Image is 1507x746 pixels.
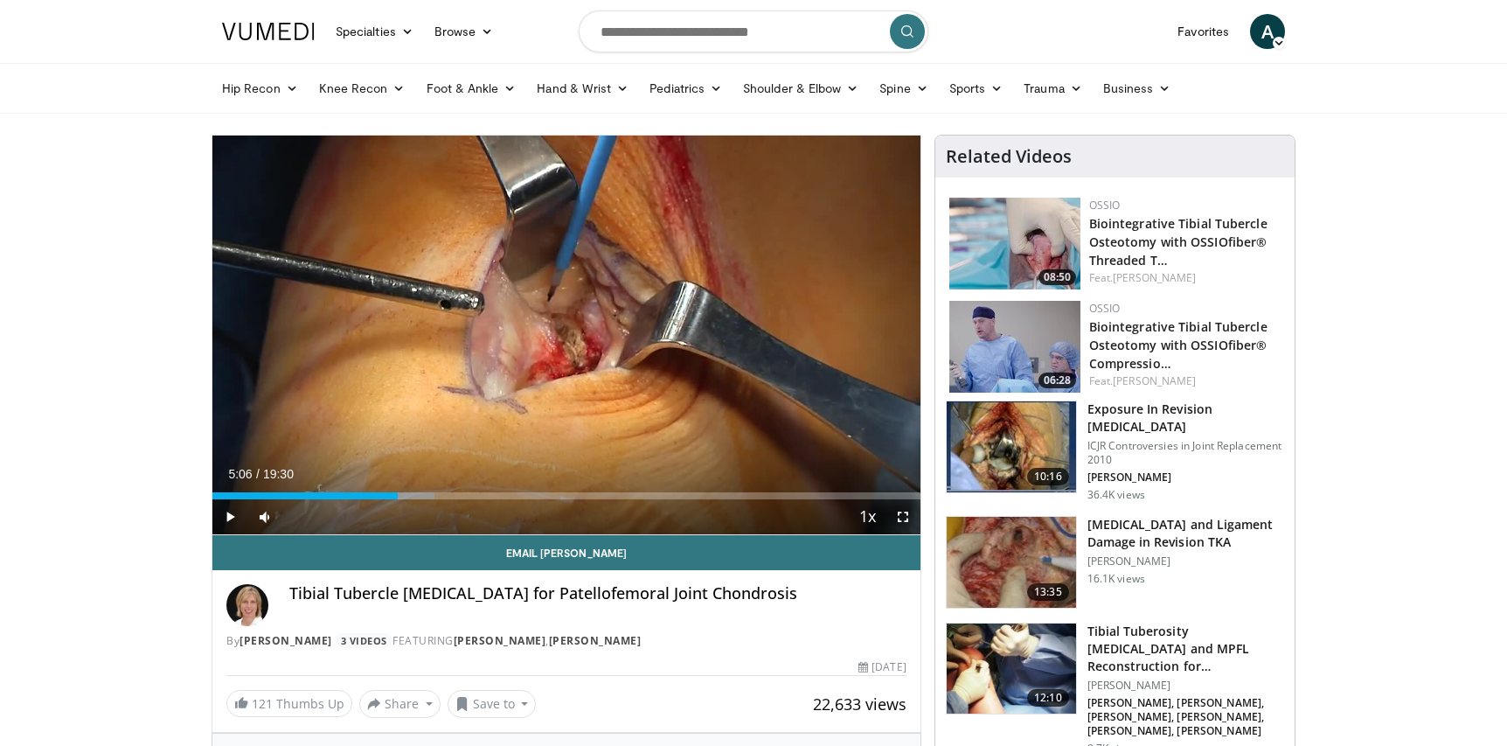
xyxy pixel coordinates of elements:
[851,499,885,534] button: Playback Rate
[1087,572,1145,586] p: 16.1K views
[947,517,1076,608] img: whiteside_bone_loss_3.png.150x105_q85_crop-smart_upscale.jpg
[1087,696,1284,738] p: [PERSON_NAME], [PERSON_NAME], [PERSON_NAME], [PERSON_NAME], [PERSON_NAME], [PERSON_NAME]
[1113,373,1196,388] a: [PERSON_NAME]
[1038,269,1076,285] span: 08:50
[946,516,1284,609] a: 13:35 [MEDICAL_DATA] and Ligament Damage in Revision TKA [PERSON_NAME] 16.1K views
[359,690,441,718] button: Share
[813,694,906,715] span: 22,633 views
[335,633,392,648] a: 3 Videos
[256,467,260,481] span: /
[1087,679,1284,693] p: [PERSON_NAME]
[309,71,416,106] a: Knee Recon
[212,136,920,535] video-js: Video Player
[1087,516,1284,551] h3: [MEDICAL_DATA] and Ligament Damage in Revision TKA
[1089,215,1267,268] a: Biointegrative Tibial Tubercle Osteotomy with OSSIOfiber® Threaded T…
[858,659,906,675] div: [DATE]
[1089,198,1121,213] a: OSSIO
[947,401,1076,492] img: Screen_shot_2010-09-03_at_2.11.03_PM_2.png.150x105_q85_crop-smart_upscale.jpg
[448,690,537,718] button: Save to
[949,301,1080,393] a: 06:28
[1087,439,1284,467] p: ICJR Controversies in Joint Replacement 2010
[252,695,273,712] span: 121
[1027,583,1069,601] span: 13:35
[579,10,928,52] input: Search topics, interventions
[226,633,906,649] div: By FEATURING ,
[1087,401,1284,436] h3: Exposure In Revision [MEDICAL_DATA]
[212,499,247,534] button: Play
[1087,471,1284,485] p: [PERSON_NAME]
[946,146,1072,167] h4: Related Videos
[416,71,527,106] a: Foot & Ankle
[1089,318,1267,372] a: Biointegrative Tibial Tubercle Osteotomy with OSSIOfiber® Compressio…
[1250,14,1285,49] a: A
[869,71,938,106] a: Spine
[946,401,1284,502] a: 10:16 Exposure In Revision [MEDICAL_DATA] ICJR Controversies in Joint Replacement 2010 [PERSON_NA...
[526,71,639,106] a: Hand & Wrist
[1113,270,1196,285] a: [PERSON_NAME]
[639,71,733,106] a: Pediatrics
[1093,71,1182,106] a: Business
[1089,373,1281,389] div: Feat.
[240,633,332,648] a: [PERSON_NAME]
[247,499,282,534] button: Mute
[222,23,315,40] img: VuMedi Logo
[1087,554,1284,568] p: [PERSON_NAME]
[228,467,252,481] span: 5:06
[949,198,1080,289] img: 14934b67-7d06-479f-8b24-1e3c477188f5.150x105_q85_crop-smart_upscale.jpg
[424,14,504,49] a: Browse
[212,492,920,499] div: Progress Bar
[226,690,352,717] a: 121 Thumbs Up
[733,71,869,106] a: Shoulder & Elbow
[289,584,906,603] h4: Tibial Tubercle [MEDICAL_DATA] for Patellofemoral Joint Chondrosis
[939,71,1014,106] a: Sports
[549,633,642,648] a: [PERSON_NAME]
[1167,14,1240,49] a: Favorites
[212,535,920,570] a: Email [PERSON_NAME]
[226,584,268,626] img: Avatar
[263,467,294,481] span: 19:30
[1038,373,1076,388] span: 06:28
[949,198,1080,289] a: 08:50
[1089,301,1121,316] a: OSSIO
[1087,623,1284,675] h3: Tibial Tuberosity [MEDICAL_DATA] and MPFL Reconstruction for Patellofemor…
[1087,488,1145,502] p: 36.4K views
[949,301,1080,393] img: 2fac5f83-3fa8-46d6-96c1-ffb83ee82a09.150x105_q85_crop-smart_upscale.jpg
[947,624,1076,715] img: cab769df-a0f6-4752-92da-42e92bb4de9a.150x105_q85_crop-smart_upscale.jpg
[1089,270,1281,286] div: Feat.
[325,14,424,49] a: Specialties
[1027,689,1069,707] span: 12:10
[212,71,309,106] a: Hip Recon
[454,633,546,648] a: [PERSON_NAME]
[885,499,920,534] button: Fullscreen
[1027,468,1069,485] span: 10:16
[1013,71,1093,106] a: Trauma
